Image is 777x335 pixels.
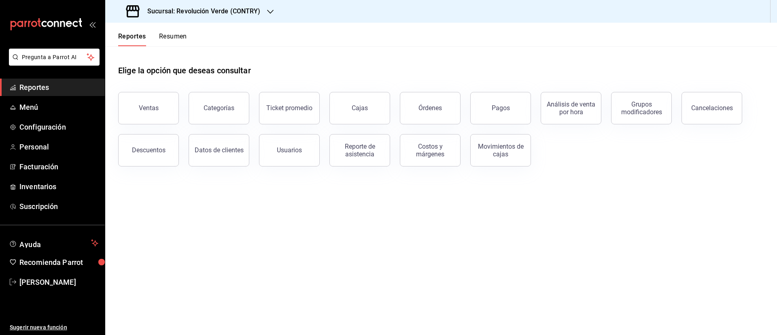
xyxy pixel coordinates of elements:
[400,92,461,124] button: Órdenes
[691,104,733,112] div: Cancelaciones
[118,92,179,124] button: Ventas
[352,104,368,112] div: Cajas
[19,82,98,93] span: Reportes
[19,141,98,152] span: Personal
[470,92,531,124] button: Pagos
[159,32,187,46] button: Resumen
[19,161,98,172] span: Facturación
[22,53,87,62] span: Pregunta a Parrot AI
[492,104,510,112] div: Pagos
[139,104,159,112] div: Ventas
[118,32,187,46] div: navigation tabs
[616,100,667,116] div: Grupos modificadores
[259,92,320,124] button: Ticket promedio
[329,92,390,124] button: Cajas
[611,92,672,124] button: Grupos modificadores
[189,134,249,166] button: Datos de clientes
[259,134,320,166] button: Usuarios
[19,201,98,212] span: Suscripción
[546,100,596,116] div: Análisis de venta por hora
[9,49,100,66] button: Pregunta a Parrot AI
[418,104,442,112] div: Órdenes
[132,146,166,154] div: Descuentos
[118,64,251,77] h1: Elige la opción que deseas consultar
[19,277,98,288] span: [PERSON_NAME]
[681,92,742,124] button: Cancelaciones
[10,323,98,332] span: Sugerir nueva función
[204,104,234,112] div: Categorías
[19,102,98,113] span: Menú
[19,181,98,192] span: Inventarios
[118,134,179,166] button: Descuentos
[19,122,98,132] span: Configuración
[266,104,312,112] div: Ticket promedio
[141,6,261,16] h3: Sucursal: Revolución Verde (CONTRY)
[476,143,526,158] div: Movimientos de cajas
[405,143,455,158] div: Costos y márgenes
[195,146,244,154] div: Datos de clientes
[89,21,96,28] button: open_drawer_menu
[335,143,385,158] div: Reporte de asistencia
[277,146,302,154] div: Usuarios
[400,134,461,166] button: Costos y márgenes
[470,134,531,166] button: Movimientos de cajas
[19,238,88,248] span: Ayuda
[6,59,100,67] a: Pregunta a Parrot AI
[19,257,98,268] span: Recomienda Parrot
[189,92,249,124] button: Categorías
[541,92,601,124] button: Análisis de venta por hora
[118,32,146,46] button: Reportes
[329,134,390,166] button: Reporte de asistencia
